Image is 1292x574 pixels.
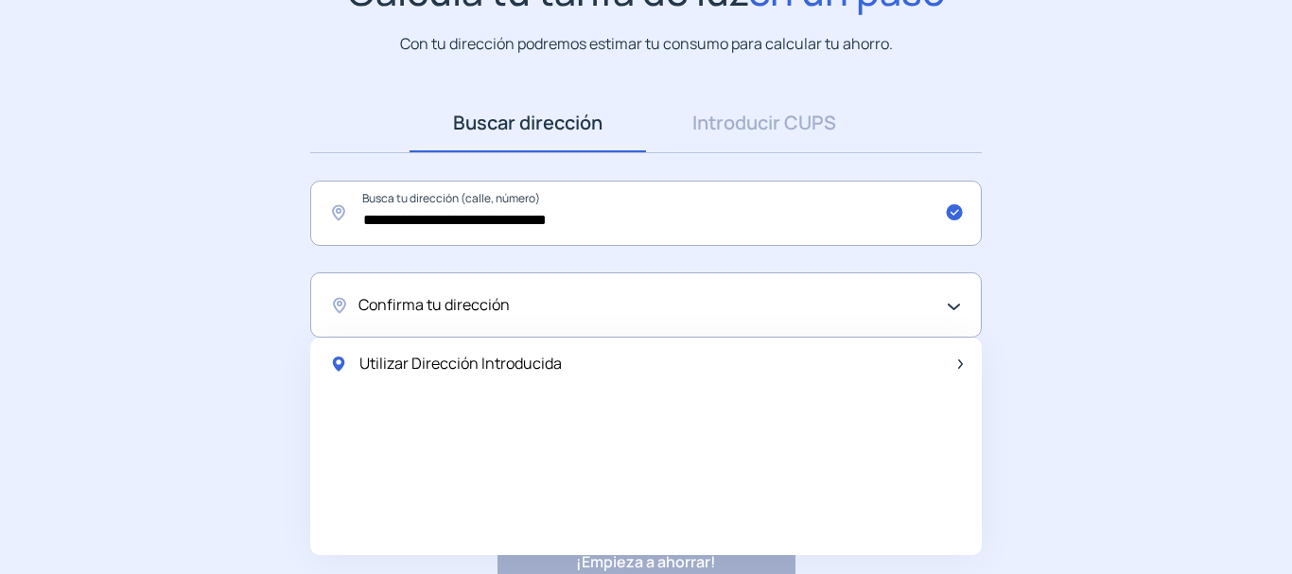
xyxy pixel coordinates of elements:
a: Introducir CUPS [646,94,882,152]
span: Confirma tu dirección [358,293,510,318]
img: arrow-next-item.svg [958,359,963,369]
img: location-pin-green.svg [329,355,348,374]
span: Utilizar Dirección Introducida [359,352,562,376]
p: Con tu dirección podremos estimar tu consumo para calcular tu ahorro. [400,32,893,56]
a: Buscar dirección [410,94,646,152]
